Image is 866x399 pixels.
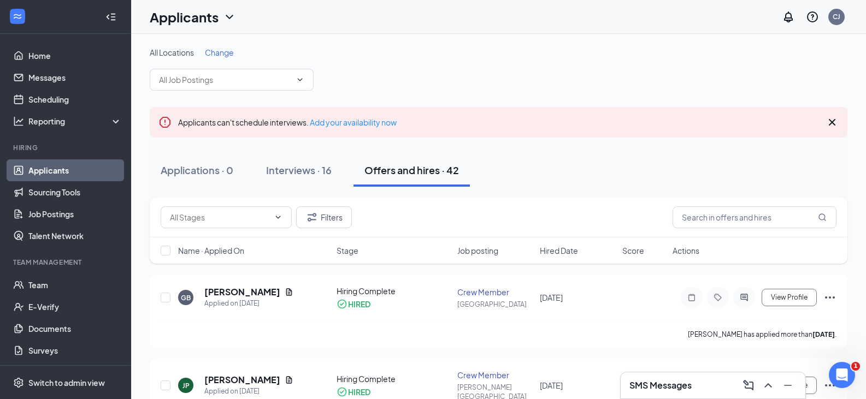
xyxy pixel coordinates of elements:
div: GB [181,293,191,302]
div: Interviews · 16 [266,163,332,177]
b: [DATE] [812,330,835,338]
span: All Locations [150,47,194,57]
a: Documents [28,318,122,340]
svg: Minimize [781,379,794,392]
span: Applicants can't schedule interviews. [178,117,397,127]
svg: Analysis [13,116,24,127]
span: Job posting [457,245,498,256]
button: Filter Filters [296,206,352,228]
a: Home [28,45,122,67]
svg: WorkstreamLogo [12,11,23,22]
span: Change [205,47,234,57]
svg: ChevronUp [762,379,775,392]
div: Applied on [DATE] [204,298,293,309]
div: Applied on [DATE] [204,386,293,397]
a: Job Postings [28,203,122,225]
h5: [PERSON_NAME] [204,286,280,298]
div: Hiring Complete [337,373,451,384]
a: Surveys [28,340,122,361]
div: Hiring Complete [337,285,451,296]
a: E-Verify [28,296,122,318]
a: Scheduling [28,88,122,110]
span: Stage [337,245,358,256]
span: [DATE] [540,293,563,302]
div: Team Management [13,258,120,267]
svg: Document [285,288,293,296]
a: Applicants [28,159,122,181]
span: View Profile [771,294,808,301]
div: Crew Member [457,287,533,297]
div: HIRED [348,299,370,309]
svg: ChevronDown [296,75,304,84]
svg: ChevronDown [223,10,236,23]
span: [DATE] [540,380,563,390]
svg: CheckmarkCircle [337,386,347,397]
svg: Filter [305,211,319,224]
div: [GEOGRAPHIC_DATA] [457,300,533,309]
button: Minimize [779,377,797,394]
svg: Note [685,293,698,302]
div: Offers and hires · 42 [364,163,459,177]
h5: [PERSON_NAME] [204,374,280,386]
svg: ActiveChat [738,293,751,302]
svg: Document [285,376,293,384]
svg: Settings [13,377,24,388]
input: All Job Postings [159,74,291,86]
svg: ComposeMessage [742,379,755,392]
input: Search in offers and hires [673,206,836,228]
span: Name · Applied On [178,245,244,256]
svg: Notifications [782,10,795,23]
input: All Stages [170,211,269,223]
svg: Error [158,116,172,129]
a: Sourcing Tools [28,181,122,203]
div: CJ [833,12,840,21]
svg: ChevronDown [274,213,282,222]
button: ComposeMessage [740,377,757,394]
svg: MagnifyingGlass [818,213,827,222]
svg: QuestionInfo [806,10,819,23]
div: Switch to admin view [28,377,105,388]
div: Reporting [28,116,122,127]
svg: Ellipses [823,291,836,304]
span: Actions [673,245,699,256]
span: Score [622,245,644,256]
div: JP [182,381,190,390]
svg: Cross [826,116,839,129]
span: Hired Date [540,245,578,256]
a: Team [28,274,122,296]
svg: Tag [711,293,724,302]
div: Hiring [13,143,120,152]
div: Crew Member [457,370,533,380]
svg: Collapse [105,11,116,22]
span: 1 [851,362,860,371]
div: HIRED [348,386,370,397]
h3: SMS Messages [629,379,692,391]
a: Messages [28,67,122,88]
div: Applications · 0 [161,163,233,177]
button: View Profile [762,289,817,306]
a: Add your availability now [310,117,397,127]
p: [PERSON_NAME] has applied more than . [688,330,836,339]
a: Talent Network [28,225,122,247]
svg: CheckmarkCircle [337,299,347,309]
h1: Applicants [150,8,219,26]
button: ChevronUp [759,377,777,394]
svg: Ellipses [823,379,836,392]
iframe: Intercom live chat [829,362,855,388]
